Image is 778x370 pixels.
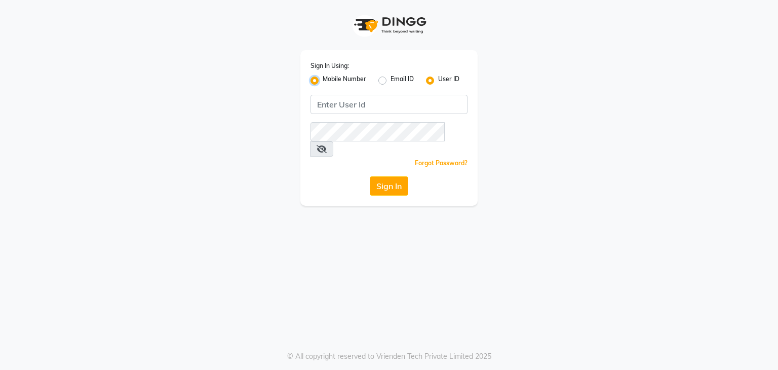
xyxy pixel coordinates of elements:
button: Sign In [370,176,408,196]
label: Email ID [391,75,414,87]
img: logo1.svg [348,10,430,40]
input: Username [310,122,445,141]
a: Forgot Password? [415,159,468,167]
input: Username [310,95,468,114]
label: User ID [438,75,459,87]
label: Mobile Number [323,75,366,87]
label: Sign In Using: [310,61,349,70]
